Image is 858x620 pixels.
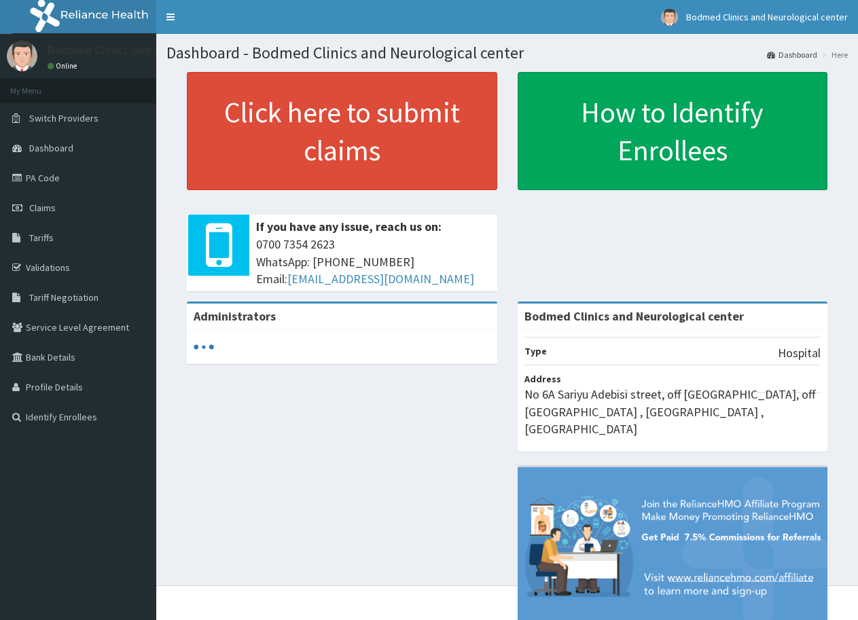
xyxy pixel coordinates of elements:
svg: audio-loading [194,337,214,357]
p: Bodmed Clinics and Neurological center [48,44,260,56]
span: Switch Providers [29,112,99,124]
p: Hospital [778,344,821,362]
p: No 6A Sariyu Adebisi street, off [GEOGRAPHIC_DATA], off [GEOGRAPHIC_DATA] , [GEOGRAPHIC_DATA] , [... [524,386,821,438]
h1: Dashboard - Bodmed Clinics and Neurological center [166,44,848,62]
a: [EMAIL_ADDRESS][DOMAIN_NAME] [287,271,474,287]
span: 0700 7354 2623 WhatsApp: [PHONE_NUMBER] Email: [256,236,490,288]
span: Tariff Negotiation [29,291,99,304]
strong: Bodmed Clinics and Neurological center [524,308,744,324]
li: Here [819,49,848,60]
img: User Image [7,41,37,71]
a: Click here to submit claims [187,72,497,190]
span: Tariffs [29,232,54,244]
span: Claims [29,202,56,214]
a: Dashboard [767,49,817,60]
span: Bodmed Clinics and Neurological center [686,11,848,23]
b: If you have any issue, reach us on: [256,219,442,234]
a: How to Identify Enrollees [518,72,828,190]
img: User Image [661,9,678,26]
b: Administrators [194,308,276,324]
b: Address [524,373,561,385]
a: Online [48,61,80,71]
span: Dashboard [29,142,73,154]
b: Type [524,345,547,357]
